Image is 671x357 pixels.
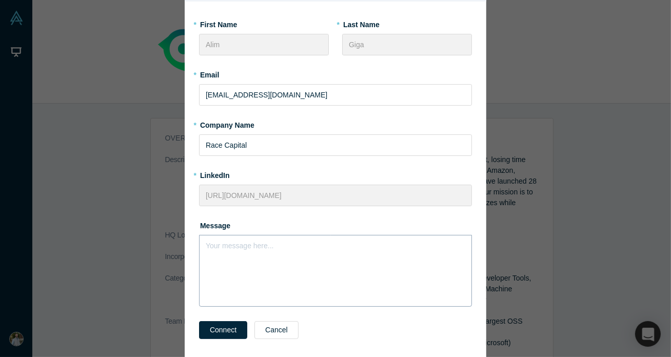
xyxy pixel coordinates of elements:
label: LinkedIn [199,167,230,181]
label: Last Name [342,16,472,30]
div: rdw-editor [206,239,465,249]
label: Email [199,66,472,81]
label: Message [199,217,472,231]
button: Connect [199,321,247,339]
label: Company Name [199,116,472,131]
label: First Name [199,16,329,30]
div: rdw-wrapper [199,235,472,307]
button: Cancel [254,321,299,339]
